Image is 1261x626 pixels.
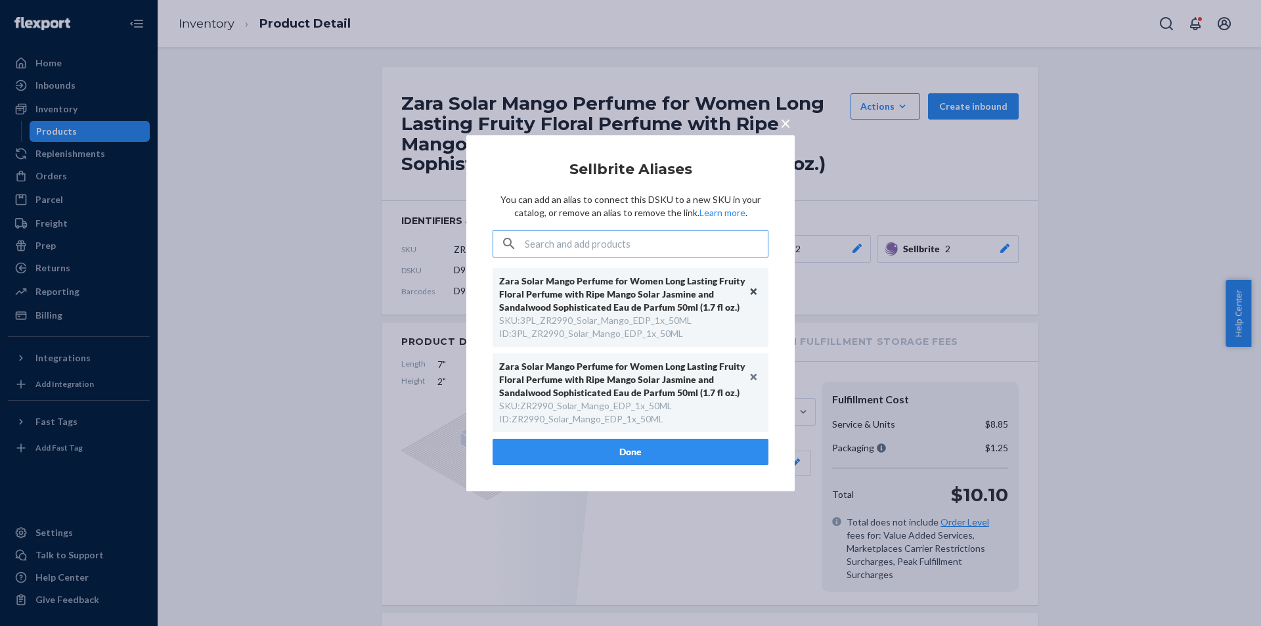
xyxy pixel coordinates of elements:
button: Unlink [744,367,764,387]
button: Done [493,439,768,465]
div: Zara Solar Mango Perfume for Women Long Lasting Fruity Floral Perfume with Ripe Mango Solar Jasmi... [499,360,749,399]
h2: Sellbrite Aliases [493,161,768,177]
a: Learn more [699,207,745,218]
button: Unlink [744,282,764,302]
div: ID : 3PL_ZR2990_Solar_Mango_EDP_1x_50ML [499,327,683,340]
span: × [780,111,791,133]
div: SKU : 3PL_ZR2990_Solar_Mango_EDP_1x_50ML [499,314,692,327]
div: Zara Solar Mango Perfume for Women Long Lasting Fruity Floral Perfume with Ripe Mango Solar Jasmi... [499,275,749,314]
input: Search and add products [525,231,768,257]
div: SKU : ZR2990_Solar_Mango_EDP_1x_50ML [499,399,672,413]
div: ID : ZR2990_Solar_Mango_EDP_1x_50ML [499,413,663,426]
p: You can add an alias to connect this DSKU to a new SKU in your catalog, or remove an alias to rem... [493,193,768,219]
